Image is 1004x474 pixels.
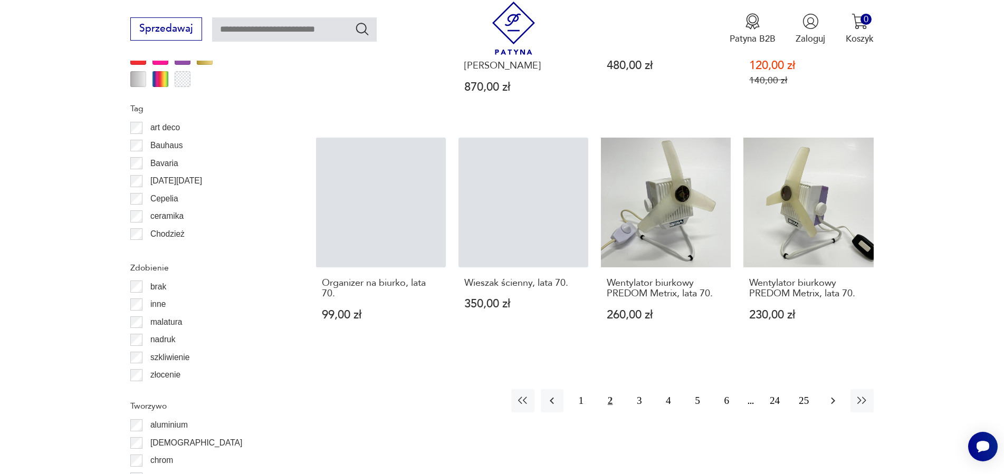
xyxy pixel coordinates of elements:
[150,418,188,432] p: aluminium
[749,60,868,71] p: 120,00 zł
[686,389,709,412] button: 5
[570,389,592,412] button: 1
[730,33,776,45] p: Patyna B2B
[150,315,183,329] p: malatura
[802,13,819,30] img: Ikonka użytkownika
[464,278,583,288] h3: Wieszak ścienny, lata 70.
[749,75,868,86] p: 140,00 zł
[763,389,786,412] button: 24
[130,102,285,115] p: Tag
[607,309,725,321] p: 260,00 zł
[487,2,540,55] img: Patyna - sklep z meblami i dekoracjami vintage
[846,13,874,45] button: 0Koszyk
[796,13,825,45] button: Zaloguj
[792,389,815,412] button: 25
[715,389,738,412] button: 6
[749,309,868,321] p: 230,00 zł
[130,261,285,275] p: Zdobienie
[150,333,176,346] p: nadruk
[744,13,761,30] img: Ikona medalu
[458,138,588,345] a: Wieszak ścienny, lata 70.Wieszak ścienny, lata 70.350,00 zł
[150,436,242,450] p: [DEMOGRAPHIC_DATA]
[743,138,873,345] a: Wentylator biurkowy PREDOM Metrix, lata 70.Wentylator biurkowy PREDOM Metrix, lata 70.230,00 zł
[730,13,776,45] button: Patyna B2B
[355,21,370,36] button: Szukaj
[968,432,998,461] iframe: Smartsupp widget button
[150,192,178,206] p: Cepelia
[130,399,285,413] p: Tworzywo
[749,278,868,299] h3: Wentylator biurkowy PREDOM Metrix, lata 70.
[150,297,166,311] p: inne
[464,298,583,309] p: 350,00 zł
[730,13,776,45] a: Ikona medaluPatyna B2B
[322,278,441,299] h3: Organizer na biurko, lata 70.
[599,389,621,412] button: 2
[601,138,731,345] a: Wentylator biurkowy PREDOM Metrix, lata 70.Wentylator biurkowy PREDOM Metrix, lata 70.260,00 zł
[322,309,441,321] p: 99,00 zł
[150,351,190,364] p: szkliwienie
[130,17,202,41] button: Sprzedawaj
[150,245,182,258] p: Ćmielów
[628,389,651,412] button: 3
[150,157,178,170] p: Bavaria
[150,453,173,467] p: chrom
[852,13,868,30] img: Ikona koszyka
[607,278,725,299] h3: Wentylator biurkowy PREDOM Metrix, lata 70.
[860,14,872,25] div: 0
[150,174,202,188] p: [DATE][DATE]
[464,28,583,72] h3: Gobelin materiałowy wyszywany - malowany, autorstwa [PERSON_NAME]
[130,25,202,34] a: Sprzedawaj
[796,33,825,45] p: Zaloguj
[150,139,183,152] p: Bauhaus
[607,60,725,71] p: 480,00 zł
[150,121,180,134] p: art deco
[657,389,680,412] button: 4
[316,138,446,345] a: Organizer na biurko, lata 70.Organizer na biurko, lata 70.99,00 zł
[150,280,166,294] p: brak
[464,82,583,93] p: 870,00 zł
[150,209,184,223] p: ceramika
[150,368,180,382] p: złocenie
[150,227,185,241] p: Chodzież
[846,33,874,45] p: Koszyk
